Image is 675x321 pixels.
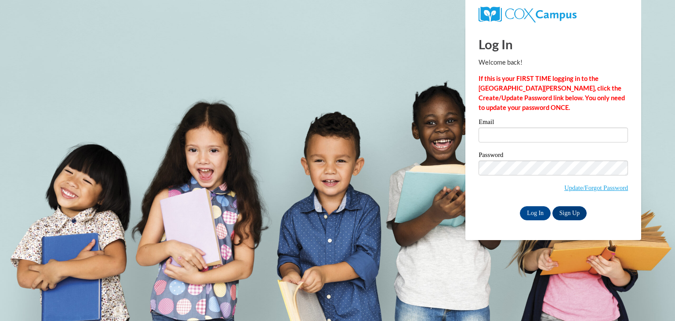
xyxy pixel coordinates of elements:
[479,10,577,18] a: COX Campus
[552,206,587,220] a: Sign Up
[479,7,577,22] img: COX Campus
[479,119,628,128] label: Email
[520,206,551,220] input: Log In
[564,184,628,191] a: Update/Forgot Password
[479,152,628,160] label: Password
[479,35,628,53] h1: Log In
[479,75,625,111] strong: If this is your FIRST TIME logging in to the [GEOGRAPHIC_DATA][PERSON_NAME], click the Create/Upd...
[479,58,628,67] p: Welcome back!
